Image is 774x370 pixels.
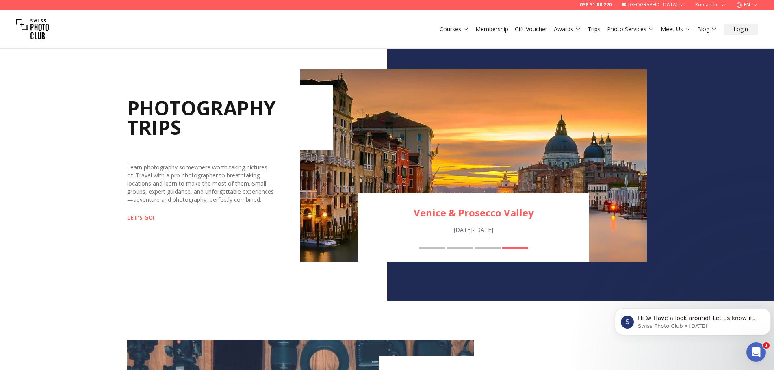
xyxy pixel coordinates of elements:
a: Courses [440,25,469,33]
iframe: Intercom notifications message [611,291,774,348]
a: Blog [697,25,717,33]
img: Venice & Prosecco Valley [300,69,647,262]
a: LET'S GO! [127,214,154,222]
span: 1 [763,342,770,349]
button: Gift Voucher [512,24,551,35]
button: Photo Services [604,24,657,35]
a: Trips [588,25,601,33]
h2: PHOTOGRAPHY TRIPS [127,85,333,150]
div: Learn photography somewhere worth taking pictures of. Travel with a pro photographer to breathtak... [127,163,275,204]
div: [DATE] - [DATE] [358,226,589,234]
iframe: Intercom live chat [746,342,766,362]
a: Photo Services [607,25,654,33]
a: Membership [475,25,508,33]
button: Membership [472,24,512,35]
button: Blog [694,24,720,35]
a: 058 51 00 270 [580,2,612,8]
a: Venice & Prosecco Valley [358,206,589,219]
a: Meet Us [661,25,691,33]
button: Awards [551,24,584,35]
a: Awards [554,25,581,33]
a: Gift Voucher [515,25,547,33]
button: Meet Us [657,24,694,35]
button: Courses [436,24,472,35]
button: Trips [584,24,604,35]
img: Swiss photo club [16,13,49,45]
button: Login [724,24,758,35]
div: 4 / 4 [300,69,647,262]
